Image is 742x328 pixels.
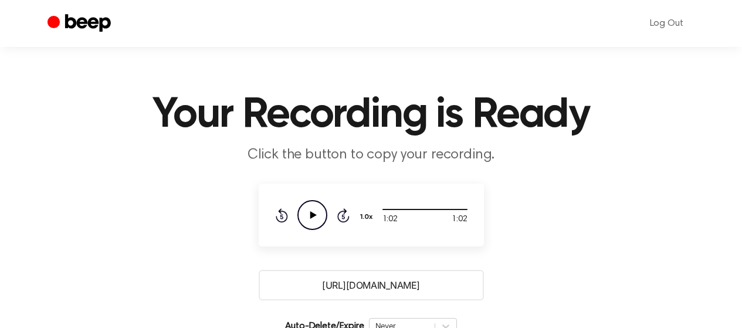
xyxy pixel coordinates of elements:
[638,9,695,38] a: Log Out
[359,207,377,227] button: 1.0x
[452,214,467,226] span: 1:02
[146,146,597,165] p: Click the button to copy your recording.
[71,94,672,136] h1: Your Recording is Ready
[382,214,398,226] span: 1:02
[48,12,114,35] a: Beep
